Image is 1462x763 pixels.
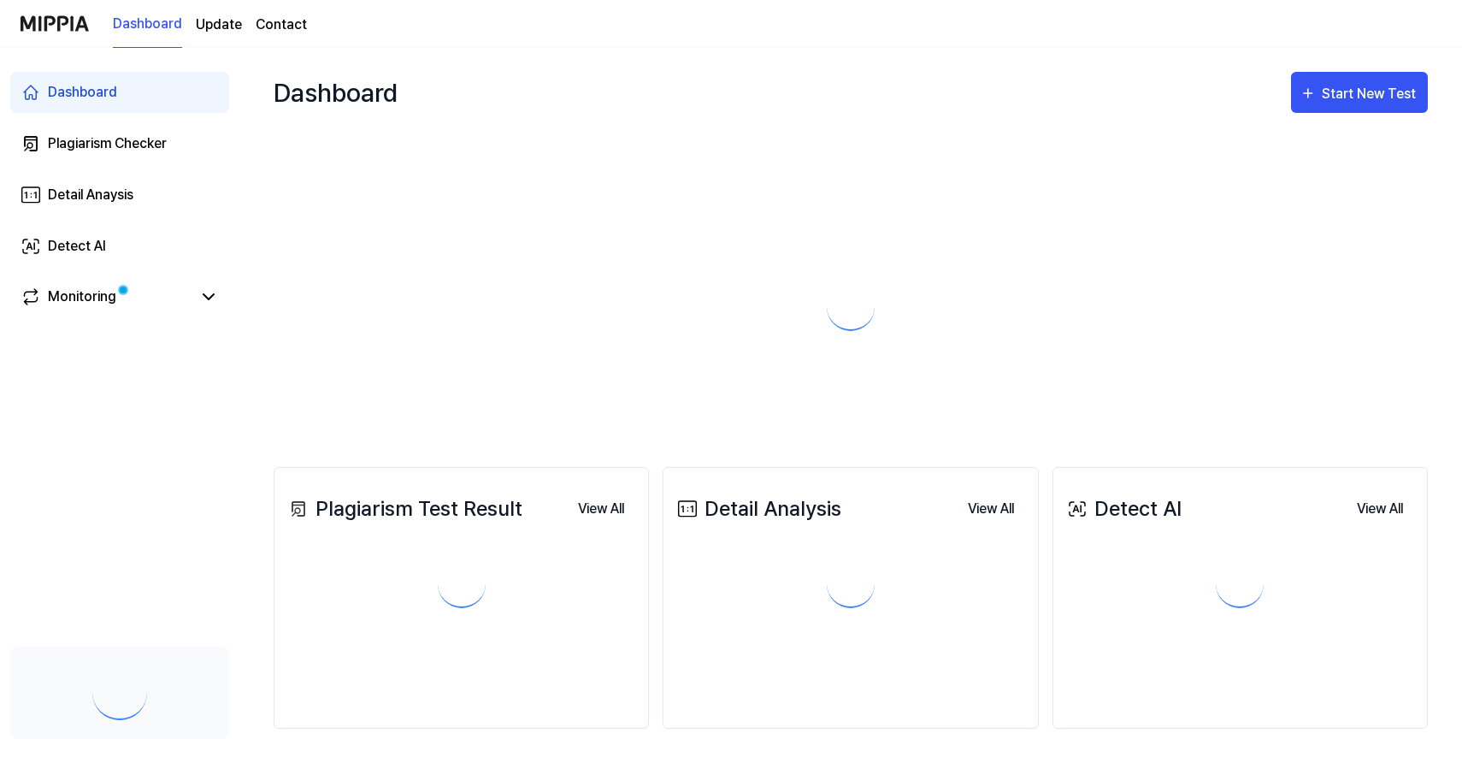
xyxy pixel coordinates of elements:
a: Monitoring [21,287,192,307]
a: Detail Anaysis [10,174,229,216]
a: View All [954,491,1028,526]
div: Dashboard [48,82,117,103]
a: Update [196,15,242,35]
div: Detect AI [1064,494,1182,524]
div: Detail Analysis [674,494,841,524]
a: Detect AI [10,226,229,267]
button: View All [954,492,1028,526]
div: Monitoring [48,287,116,307]
div: Detect AI [48,236,106,257]
a: Dashboard [10,72,229,113]
button: View All [564,492,638,526]
a: Dashboard [113,1,182,48]
div: Plagiarism Test Result [285,494,522,524]
button: Start New Test [1291,72,1428,113]
a: View All [1343,491,1417,526]
div: Detail Anaysis [48,185,133,205]
a: Contact [256,15,307,35]
a: View All [564,491,638,526]
div: Plagiarism Checker [48,133,167,154]
a: Plagiarism Checker [10,123,229,164]
button: View All [1343,492,1417,526]
div: Start New Test [1322,83,1419,105]
div: Dashboard [274,65,398,120]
